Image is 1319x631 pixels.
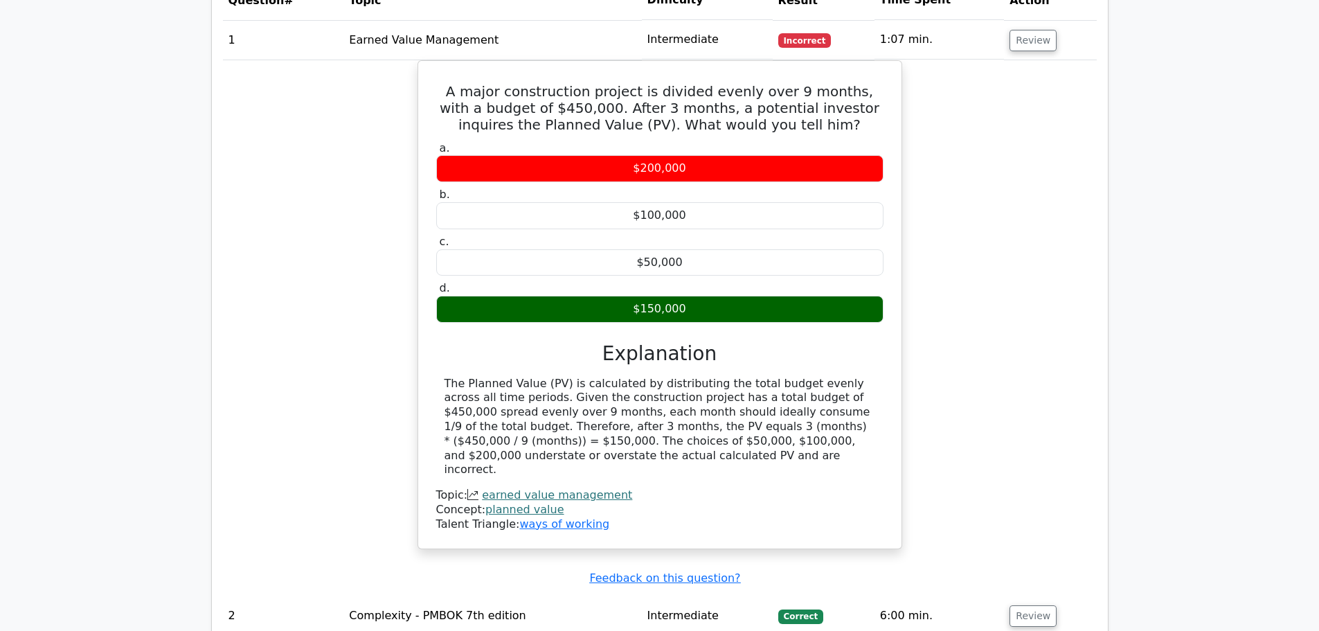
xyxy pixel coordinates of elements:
h5: A major construction project is divided evenly over 9 months, with a budget of $450,000. After 3 ... [435,83,885,133]
div: The Planned Value (PV) is calculated by distributing the total budget evenly across all time peri... [445,377,875,478]
span: a. [440,141,450,154]
a: ways of working [519,517,609,531]
td: Earned Value Management [343,20,641,60]
span: Correct [778,610,823,623]
div: Talent Triangle: [436,488,883,531]
span: d. [440,281,450,294]
button: Review [1010,605,1057,627]
td: 1:07 min. [874,20,1005,60]
div: Concept: [436,503,883,517]
h3: Explanation [445,342,875,366]
div: $100,000 [436,202,883,229]
div: Topic: [436,488,883,503]
td: Intermediate [642,20,773,60]
span: b. [440,188,450,201]
a: Feedback on this question? [589,571,740,585]
td: 1 [223,20,344,60]
div: $200,000 [436,155,883,182]
div: $150,000 [436,296,883,323]
div: $50,000 [436,249,883,276]
span: Incorrect [778,33,832,47]
a: planned value [485,503,564,516]
a: earned value management [482,488,632,501]
button: Review [1010,30,1057,51]
span: c. [440,235,449,248]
